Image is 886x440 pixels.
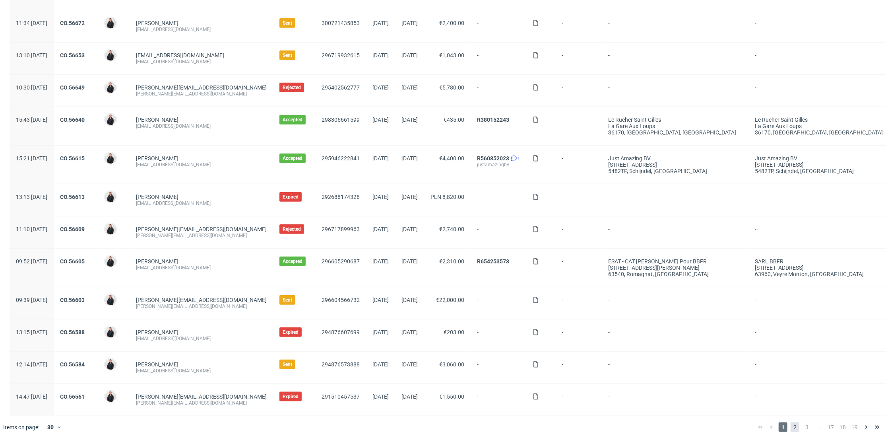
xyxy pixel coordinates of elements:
[608,168,742,174] div: 5482TP, Schijndel , [GEOGRAPHIC_DATA]
[16,117,47,123] span: 15:43 [DATE]
[105,391,116,402] img: Adrian Margula
[608,393,742,406] span: -
[136,303,267,310] div: [PERSON_NAME][EMAIL_ADDRESS][DOMAIN_NAME]
[283,329,299,335] span: Expired
[608,129,742,136] div: 36170, [GEOGRAPHIC_DATA] , [GEOGRAPHIC_DATA]
[105,191,116,202] img: Adrian Margula
[477,226,520,239] span: -
[401,117,418,123] span: [DATE]
[562,329,595,342] span: -
[372,194,389,200] span: [DATE]
[136,200,267,206] div: [EMAIL_ADDRESS][DOMAIN_NAME]
[60,329,85,335] a: CO.56588
[322,361,360,368] a: 294876573888
[477,52,520,65] span: -
[16,226,47,232] span: 11:10 [DATE]
[283,155,302,162] span: Accepted
[779,422,787,432] span: 1
[562,155,595,174] span: -
[439,361,464,368] span: €3,060.00
[60,117,85,123] a: CO.56640
[518,155,520,162] span: 1
[283,52,292,58] span: Sent
[372,361,389,368] span: [DATE]
[16,258,47,265] span: 09:52 [DATE]
[16,20,47,26] span: 11:34 [DATE]
[136,123,267,129] div: [EMAIL_ADDRESS][DOMAIN_NAME]
[401,20,418,26] span: [DATE]
[60,52,85,58] a: CO.56653
[322,226,360,232] a: 296717899963
[477,84,520,97] span: -
[136,52,224,58] span: [EMAIL_ADDRESS][DOMAIN_NAME]
[322,194,360,200] a: 292688174328
[136,58,267,65] div: [EMAIL_ADDRESS][DOMAIN_NAME]
[562,117,595,136] span: -
[401,194,418,200] span: [DATE]
[850,422,859,432] span: 19
[322,155,360,162] a: 295946222841
[136,265,267,271] div: [EMAIL_ADDRESS][DOMAIN_NAME]
[105,256,116,267] img: Adrian Margula
[372,52,389,58] span: [DATE]
[562,393,595,406] span: -
[608,20,742,33] span: -
[16,393,47,400] span: 14:47 [DATE]
[608,123,742,129] div: la gare aux loups
[60,20,85,26] a: CO.56672
[105,18,116,29] img: Adrian Margula
[608,361,742,374] span: -
[16,155,47,162] span: 15:21 [DATE]
[608,297,742,310] span: -
[838,422,847,432] span: 18
[608,194,742,206] span: -
[322,297,360,303] a: 296604566732
[562,361,595,374] span: -
[105,224,116,235] img: Adrian Margula
[401,258,418,265] span: [DATE]
[444,329,464,335] span: €203.00
[105,327,116,338] img: Adrian Margula
[322,258,360,265] a: 296605290687
[439,52,464,58] span: €1,043.00
[43,422,57,433] div: 30
[136,335,267,342] div: [EMAIL_ADDRESS][DOMAIN_NAME]
[477,329,520,342] span: -
[136,393,267,400] span: [PERSON_NAME][EMAIL_ADDRESS][DOMAIN_NAME]
[60,258,85,265] a: CO.56605
[283,258,302,265] span: Accepted
[372,393,389,400] span: [DATE]
[608,329,742,342] span: -
[105,153,116,164] img: Adrian Margula
[136,258,178,265] a: [PERSON_NAME]
[283,84,301,91] span: Rejected
[439,84,464,91] span: €5,780.00
[136,232,267,239] div: [PERSON_NAME][EMAIL_ADDRESS][DOMAIN_NAME]
[401,297,418,303] span: [DATE]
[136,155,178,162] a: [PERSON_NAME]
[136,400,267,406] div: [PERSON_NAME][EMAIL_ADDRESS][DOMAIN_NAME]
[439,393,464,400] span: €1,550.00
[477,297,520,310] span: -
[608,52,742,65] span: -
[608,155,742,162] div: Just Amazing BV
[322,117,360,123] a: 298306661599
[322,84,360,91] a: 295402562777
[401,329,418,335] span: [DATE]
[60,361,85,368] a: CO.56584
[60,155,85,162] a: CO.56615
[444,117,464,123] span: €435.00
[283,361,292,368] span: Sent
[16,84,47,91] span: 10:30 [DATE]
[608,84,742,97] span: -
[283,194,299,200] span: Expired
[826,422,835,432] span: 17
[16,52,47,58] span: 13:10 [DATE]
[401,52,418,58] span: [DATE]
[136,226,267,232] span: [PERSON_NAME][EMAIL_ADDRESS][DOMAIN_NAME]
[439,20,464,26] span: €2,400.00
[372,226,389,232] span: [DATE]
[477,162,520,168] div: justamazingbv
[136,194,178,200] a: [PERSON_NAME]
[439,155,464,162] span: €4,400.00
